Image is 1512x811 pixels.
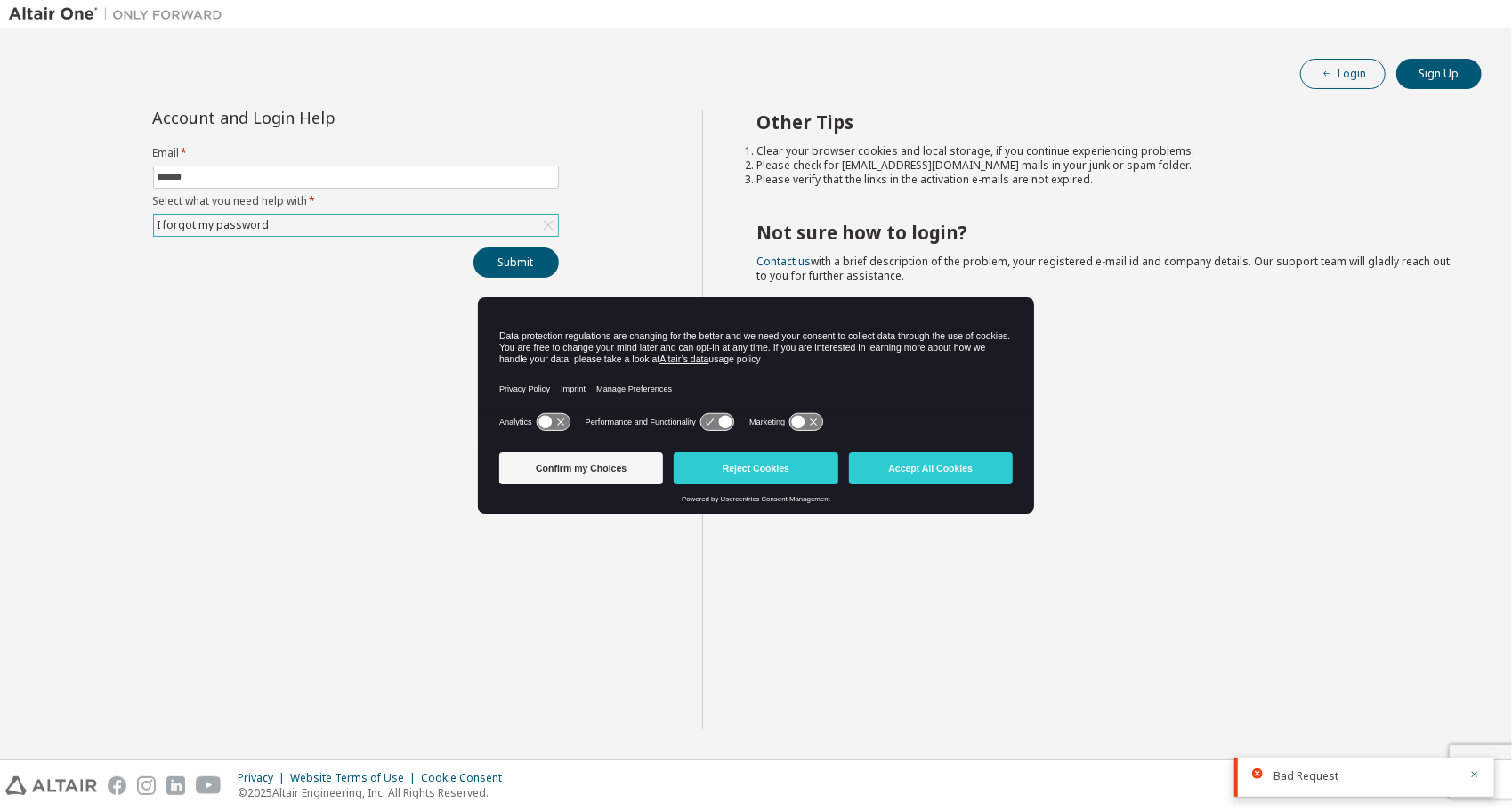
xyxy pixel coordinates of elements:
div: Cookie Consent [421,771,513,785]
button: Sign Up [1396,59,1482,89]
div: Account and Login Help [153,110,478,125]
span: with a brief description of the problem, your registered e-mail id and company details. Our suppo... [756,254,1450,283]
img: facebook.svg [108,776,126,795]
li: Please check for [EMAIL_ADDRESS][DOMAIN_NAME] mails in your junk or spam folder. [756,158,1450,173]
label: Email [153,146,559,160]
span: Bad Request [1273,769,1338,783]
img: youtube.svg [196,776,222,795]
button: Submit [473,247,559,278]
p: © 2025 Altair Engineering, Inc. All Rights Reserved. [238,785,513,800]
div: Website Terms of Use [290,771,421,785]
div: I forgot my password [154,215,558,236]
a: Contact us [756,254,811,269]
li: Please verify that the links in the activation e-mails are not expired. [756,173,1450,187]
li: Clear your browser cookies and local storage, if you continue experiencing problems. [756,144,1450,158]
img: linkedin.svg [166,776,185,795]
img: instagram.svg [137,776,156,795]
img: Altair One [9,5,231,23]
label: Select what you need help with [153,194,559,208]
div: I forgot my password [155,215,272,235]
h2: Other Tips [756,110,1450,134]
img: altair_logo.svg [5,776,97,795]
button: Login [1300,59,1386,89]
h2: Not sure how to login? [756,221,1450,244]
div: Privacy [238,771,290,785]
